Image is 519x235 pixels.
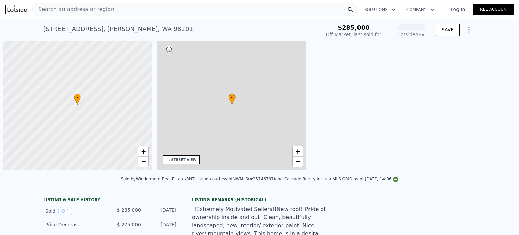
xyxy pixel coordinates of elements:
[338,24,370,31] span: $285,000
[43,197,178,204] div: LISTING & SALE HISTORY
[293,157,303,167] a: Zoom out
[393,177,398,182] img: NWMLS Logo
[141,147,145,156] span: +
[74,94,81,105] div: •
[121,177,195,181] div: Sold by Windermere Real Estate/RNT .
[326,31,381,38] div: Off Market, last sold for
[117,207,141,213] span: $ 285,000
[195,177,398,181] div: Listing courtesy of NWMLS (#25146787) and Cascade Realty Inc. via MLS GRID as of [DATE] 14:06
[473,4,514,15] a: Free Account
[436,24,460,36] button: SAVE
[117,222,141,227] span: $ 275,000
[138,157,148,167] a: Zoom out
[141,157,145,166] span: −
[138,146,148,157] a: Zoom in
[293,146,303,157] a: Zoom in
[296,147,300,156] span: +
[398,31,425,38] div: Lotside ARV
[462,23,476,37] button: Show Options
[192,197,327,203] div: Listing Remarks (Historical)
[43,24,193,34] div: [STREET_ADDRESS] , [PERSON_NAME] , WA 98201
[45,221,105,228] div: Price Decrease
[229,95,236,101] span: •
[443,6,473,13] a: Log In
[146,221,176,228] div: [DATE]
[33,5,114,14] span: Search an address or region
[359,4,401,16] button: Solutions
[296,157,300,166] span: −
[5,5,27,14] img: Lotside
[229,94,236,105] div: •
[146,207,176,215] div: [DATE]
[401,4,440,16] button: Company
[171,157,197,162] div: STREET VIEW
[58,207,72,215] button: View historical data
[74,95,81,101] span: •
[45,207,105,215] div: Sold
